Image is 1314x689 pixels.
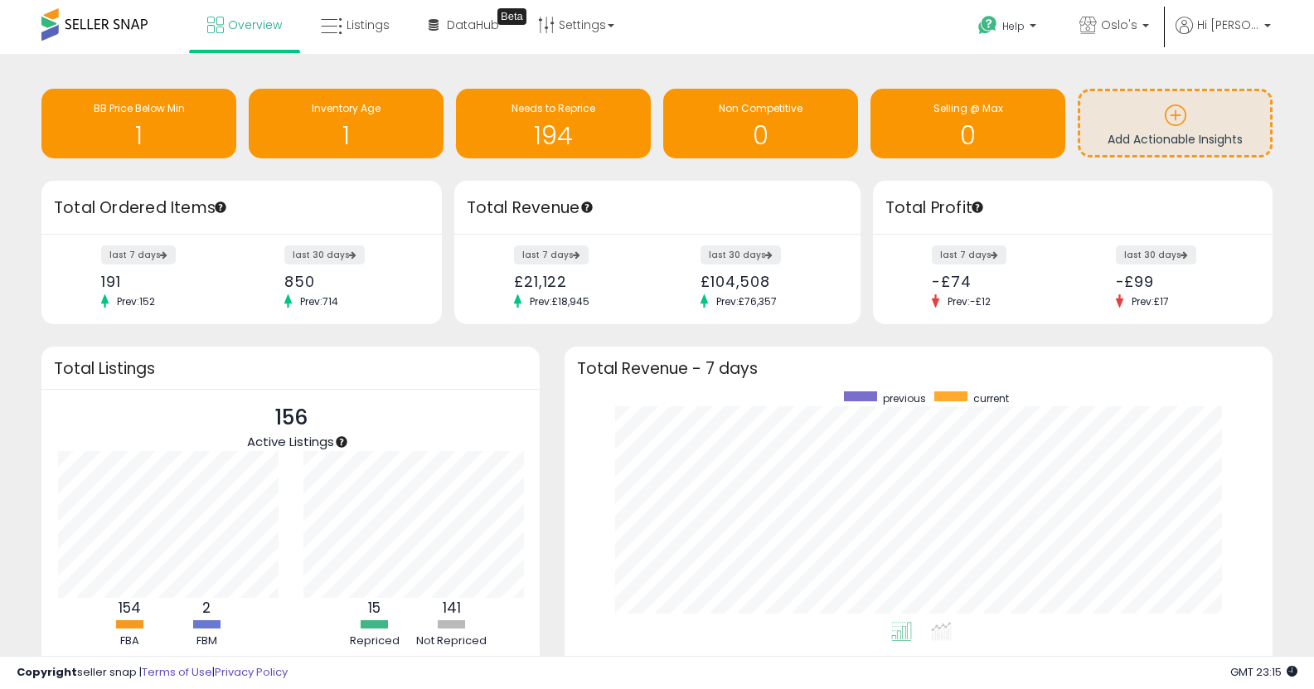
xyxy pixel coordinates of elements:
h3: Total Revenue - 7 days [577,362,1260,375]
a: Add Actionable Insights [1080,91,1270,155]
span: Prev: 152 [109,294,163,308]
h1: 1 [257,122,435,149]
a: Needs to Reprice 194 [456,89,651,158]
span: DataHub [447,17,499,33]
span: Needs to Reprice [512,101,595,115]
div: Tooltip anchor [334,434,349,449]
i: Get Help [977,15,998,36]
label: last 7 days [101,245,176,264]
h3: Total Listings [54,362,527,375]
div: seller snap | | [17,665,288,681]
span: current [973,391,1009,405]
h3: Total Revenue [467,197,848,220]
h1: 1 [50,122,228,149]
span: Prev: £17 [1123,294,1177,308]
h3: Total Profit [885,197,1261,220]
div: Tooltip anchor [497,8,526,25]
div: Repriced [337,633,412,649]
label: last 30 days [284,245,365,264]
span: Prev: £18,945 [521,294,598,308]
span: BB Price Below Min [94,101,185,115]
span: Inventory Age [312,101,381,115]
div: FBM [169,633,244,649]
a: BB Price Below Min 1 [41,89,236,158]
div: -£74 [932,273,1059,290]
span: Active Listings [247,433,334,450]
label: last 7 days [514,245,589,264]
a: Inventory Age 1 [249,89,444,158]
span: Listings [347,17,390,33]
b: 154 [119,598,141,618]
label: last 7 days [932,245,1006,264]
div: £104,508 [701,273,832,290]
h1: 194 [464,122,642,149]
div: Not Repriced [415,633,489,649]
a: Non Competitive 0 [663,89,858,158]
span: Add Actionable Insights [1108,131,1243,148]
a: Selling @ Max 0 [870,89,1065,158]
span: Help [1002,19,1025,33]
a: Terms of Use [142,664,212,680]
div: Tooltip anchor [970,200,985,215]
div: 850 [284,273,412,290]
h1: 0 [879,122,1057,149]
span: Non Competitive [719,101,802,115]
label: last 30 days [1116,245,1196,264]
h1: 0 [672,122,850,149]
span: Prev: 714 [292,294,347,308]
span: previous [883,391,926,405]
span: Selling @ Max [933,101,1003,115]
span: Prev: £76,357 [708,294,785,308]
div: Tooltip anchor [213,200,228,215]
b: 2 [202,598,211,618]
a: Hi [PERSON_NAME] [1176,17,1271,54]
h3: Total Ordered Items [54,197,429,220]
span: Prev: -£12 [939,294,999,308]
strong: Copyright [17,664,77,680]
a: Privacy Policy [215,664,288,680]
span: Hi [PERSON_NAME] [1197,17,1259,33]
div: £21,122 [514,273,645,290]
div: 191 [101,273,229,290]
span: Oslo's [1101,17,1137,33]
label: last 30 days [701,245,781,264]
span: Overview [228,17,282,33]
div: FBA [92,633,167,649]
b: 15 [368,598,381,618]
span: 2025-08-10 23:15 GMT [1230,664,1297,680]
div: Tooltip anchor [579,200,594,215]
b: 141 [443,598,461,618]
div: -£99 [1116,273,1244,290]
p: 156 [247,402,334,434]
a: Help [965,2,1053,54]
